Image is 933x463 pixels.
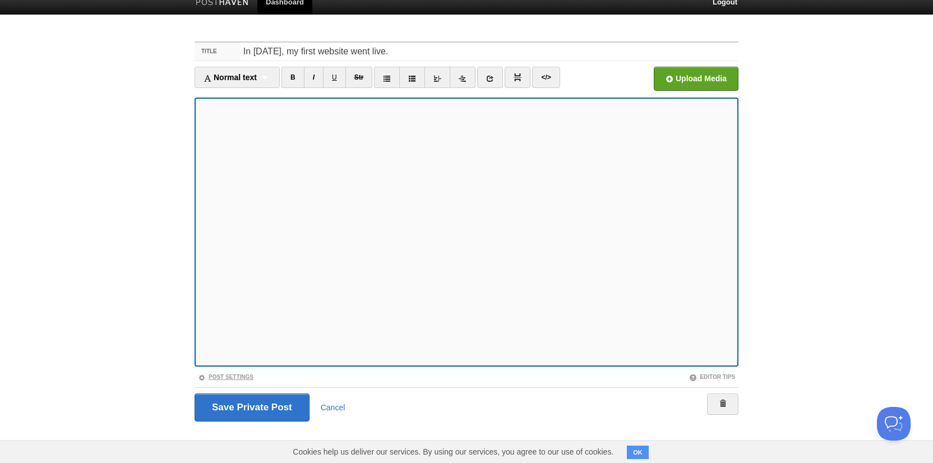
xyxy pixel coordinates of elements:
[281,67,304,88] a: B
[877,407,911,441] iframe: Help Scout Beacon - Open
[198,374,253,380] a: Post Settings
[195,393,310,422] input: Save Private Post
[345,67,373,88] a: Str
[304,67,324,88] a: I
[323,67,346,88] a: U
[514,73,521,81] img: pagebreak-icon.png
[689,374,735,380] a: Editor Tips
[354,73,364,81] del: Str
[321,403,345,412] a: Cancel
[195,43,240,61] label: Title
[204,73,257,82] span: Normal text
[532,67,560,88] a: </>
[281,441,625,463] span: Cookies help us deliver our services. By using our services, you agree to our use of cookies.
[627,446,649,459] button: OK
